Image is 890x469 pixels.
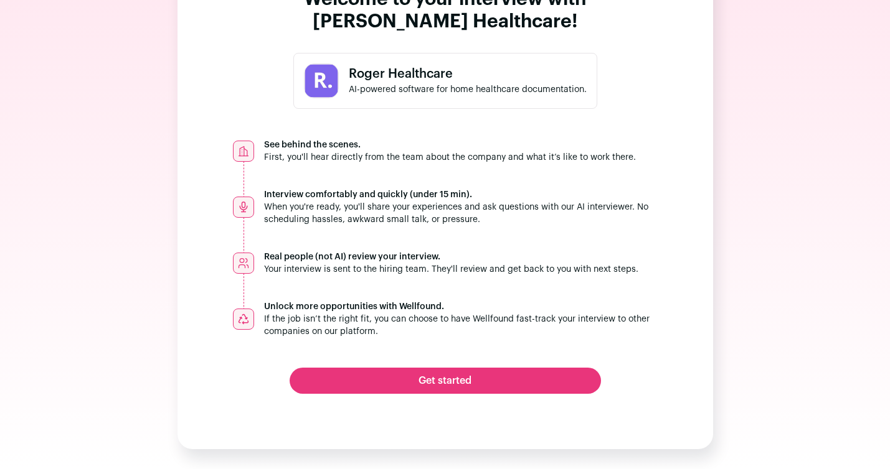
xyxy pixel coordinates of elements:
img: 07978b5395e8014ef3b250df504f0417185f3d3bcc465d8ec78ff04fbe377bd2.jpg [305,64,338,98]
div: First, you'll hear directly from the team about the company and what it’s like to work there. [264,139,636,164]
span: AI-powered software for home healthcare documentation. [349,85,587,94]
span: Roger Healthcare [349,68,587,80]
div: When you're ready, you'll share your experiences and ask questions with our AI interviewer. No sc... [264,188,658,226]
div: If the job isn’t the right fit, you can choose to have Wellfound fast-track your interview to oth... [264,300,658,338]
a: Get started [290,368,601,394]
span: Real people (not AI) review your interview. [264,251,638,263]
span: Unlock more opportunities with Wellfound. [264,300,658,313]
span: Interview comfortably and quickly (under 15 min). [264,188,658,201]
span: See behind the scenes. [264,139,636,151]
div: Your interview is sent to the hiring team. They'll review and get back to you with next steps. [264,251,638,276]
